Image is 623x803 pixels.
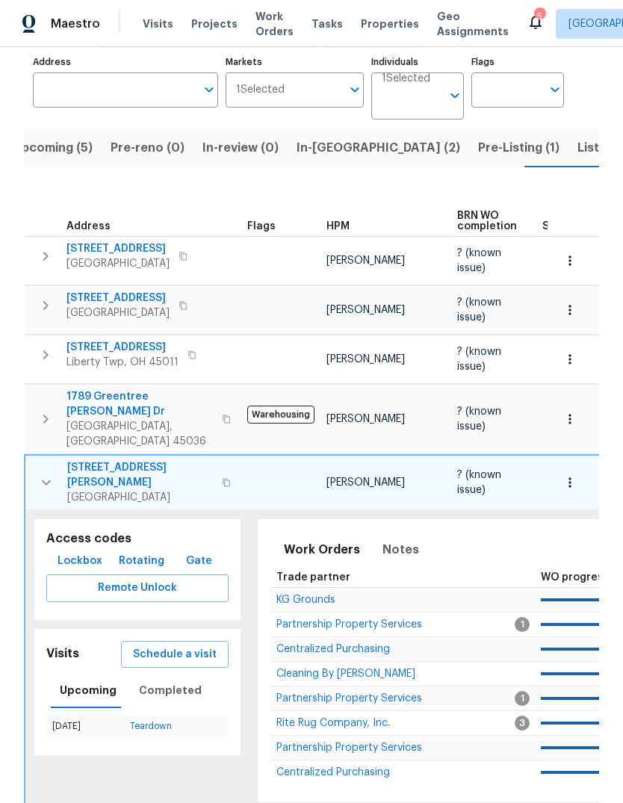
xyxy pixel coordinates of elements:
[457,248,501,273] span: ? (known issue)
[191,16,238,31] span: Projects
[66,355,179,370] span: Liberty Twp, OH 45011
[66,291,170,306] span: [STREET_ADDRESS]
[46,646,79,662] h5: Visits
[58,552,102,571] span: Lockbox
[182,552,217,571] span: Gate
[361,16,419,31] span: Properties
[276,644,390,654] span: Centralized Purchasing
[176,548,223,575] button: Gate
[542,221,591,232] span: Summary
[133,645,217,664] span: Schedule a visit
[457,470,501,495] span: ? (known issue)
[119,552,164,571] span: Rotating
[382,539,419,560] span: Notes
[545,79,565,100] button: Open
[276,742,422,753] span: Partnership Property Services
[284,539,360,560] span: Work Orders
[66,256,170,271] span: [GEOGRAPHIC_DATA]
[444,85,465,106] button: Open
[326,221,350,232] span: HPM
[276,595,335,604] a: KG Grounds
[534,9,545,24] div: 5
[326,354,405,365] span: [PERSON_NAME]
[371,58,464,66] label: Individuals
[276,743,422,752] a: Partnership Property Services
[276,693,422,704] span: Partnership Property Services
[276,768,390,777] a: Centralized Purchasing
[13,137,93,158] span: Upcoming (5)
[276,645,390,654] a: Centralized Purchasing
[515,691,530,706] span: 1
[457,211,517,232] span: BRN WO completion
[66,306,170,320] span: [GEOGRAPHIC_DATA]
[247,221,276,232] span: Flags
[66,241,170,256] span: [STREET_ADDRESS]
[326,255,405,266] span: [PERSON_NAME]
[515,617,530,632] span: 1
[66,340,179,355] span: [STREET_ADDRESS]
[226,58,365,66] label: Markets
[276,669,415,679] span: Cleaning By [PERSON_NAME]
[46,531,229,547] h5: Access codes
[51,16,100,31] span: Maestro
[66,389,213,419] span: 1789 Greentree [PERSON_NAME] Dr
[344,79,365,100] button: Open
[382,72,430,85] span: 1 Selected
[60,681,117,700] span: Upcoming
[326,305,405,315] span: [PERSON_NAME]
[478,137,560,158] span: Pre-Listing (1)
[58,579,217,598] span: Remote Unlock
[113,548,170,575] button: Rotating
[121,641,229,669] button: Schedule a visit
[276,718,390,728] span: Rite Rug Company, Inc.
[130,722,172,731] a: Teardown
[202,137,279,158] span: In-review (0)
[139,681,202,700] span: Completed
[143,16,173,31] span: Visits
[457,347,501,372] span: ? (known issue)
[515,716,530,731] span: 3
[276,595,335,605] span: KG Grounds
[67,490,213,505] span: [GEOGRAPHIC_DATA]
[255,9,294,39] span: Work Orders
[437,9,509,39] span: Geo Assignments
[541,572,610,583] span: WO progress
[471,58,564,66] label: Flags
[457,406,501,432] span: ? (known issue)
[276,619,422,630] span: Partnership Property Services
[311,19,343,29] span: Tasks
[111,137,185,158] span: Pre-reno (0)
[46,716,124,737] td: [DATE]
[66,221,111,232] span: Address
[276,572,350,583] span: Trade partner
[66,419,213,449] span: [GEOGRAPHIC_DATA], [GEOGRAPHIC_DATA] 45036
[46,574,229,602] button: Remote Unlock
[236,84,285,96] span: 1 Selected
[276,767,390,778] span: Centralized Purchasing
[276,620,422,629] a: Partnership Property Services
[326,477,405,488] span: [PERSON_NAME]
[276,694,422,703] a: Partnership Property Services
[457,297,501,323] span: ? (known issue)
[67,460,213,490] span: [STREET_ADDRESS][PERSON_NAME]
[247,406,314,424] span: Warehousing
[199,79,220,100] button: Open
[276,669,415,678] a: Cleaning By [PERSON_NAME]
[276,719,390,728] a: Rite Rug Company, Inc.
[33,58,218,66] label: Address
[52,548,108,575] button: Lockbox
[297,137,460,158] span: In-[GEOGRAPHIC_DATA] (2)
[326,414,405,424] span: [PERSON_NAME]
